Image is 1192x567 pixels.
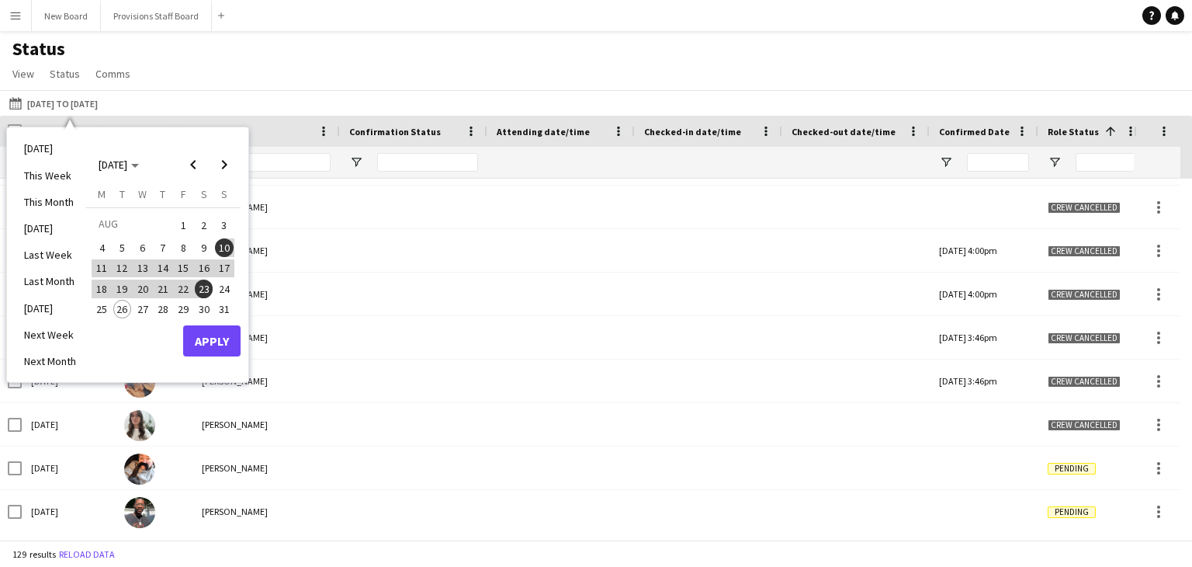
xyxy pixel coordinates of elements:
img: Donovan Campbell [124,497,155,528]
button: 19-08-2025 [112,279,132,299]
span: 6 [133,238,152,257]
span: 10 [215,238,234,257]
button: 29-08-2025 [173,299,193,319]
span: 24 [215,280,234,298]
span: 16 [195,259,213,278]
button: 22-08-2025 [173,279,193,299]
span: 18 [92,280,111,298]
span: 13 [133,259,152,278]
button: 03-08-2025 [214,214,234,238]
span: Confirmation Status [349,126,441,137]
span: 21 [154,280,172,298]
span: [PERSON_NAME] [202,462,268,474]
button: 10-08-2025 [214,238,234,258]
span: W [138,187,147,201]
span: Status [50,67,80,81]
span: 30 [195,300,213,318]
button: 27-08-2025 [133,299,153,319]
span: [PERSON_NAME] [202,419,268,430]
span: 15 [174,259,192,278]
button: 09-08-2025 [193,238,213,258]
li: Last Month [15,268,85,294]
span: Crew cancelled [1048,202,1121,214]
span: [PERSON_NAME] [202,506,268,517]
span: 8 [174,238,192,257]
button: 06-08-2025 [133,238,153,258]
input: Confirmation Status Filter Input [377,153,478,172]
button: 17-08-2025 [214,258,234,278]
button: Choose month and year [92,151,145,179]
button: 01-08-2025 [173,214,193,238]
span: 29 [174,300,192,318]
div: [DATE] [22,447,115,489]
li: Next Week [15,322,85,348]
span: Crew cancelled [1048,289,1121,301]
span: 14 [154,259,172,278]
div: [DATE] [22,403,115,446]
button: Reload data [56,546,118,563]
span: Pending [1048,463,1096,475]
span: 5 [113,238,132,257]
span: Photo [124,126,151,137]
span: 11 [92,259,111,278]
span: Checked-out date/time [792,126,896,137]
input: Confirmed Date Filter Input [967,153,1029,172]
span: Pending [1048,506,1096,518]
button: 31-08-2025 [214,299,234,319]
span: 17 [215,259,234,278]
button: 14-08-2025 [153,258,173,278]
span: S [201,187,207,201]
span: 22 [174,280,192,298]
span: 4 [92,238,111,257]
button: 07-08-2025 [153,238,173,258]
span: F [181,187,186,201]
span: 7 [154,238,172,257]
button: 02-08-2025 [193,214,213,238]
span: S [221,187,227,201]
div: [DATE] 4:00pm [930,229,1038,272]
a: Status [43,64,86,84]
button: 23-08-2025 [193,279,213,299]
div: [DATE] 3:46pm [930,316,1038,359]
span: Name [202,126,227,137]
button: Next month [209,149,240,180]
span: 19 [113,280,132,298]
span: Comms [95,67,130,81]
button: 21-08-2025 [153,279,173,299]
button: 24-08-2025 [214,279,234,299]
span: 9 [195,238,213,257]
button: Open Filter Menu [1048,155,1062,169]
span: 25 [92,300,111,318]
button: 12-08-2025 [112,258,132,278]
span: 28 [154,300,172,318]
span: 2 [195,214,213,236]
button: 15-08-2025 [173,258,193,278]
span: Checked-in date/time [644,126,741,137]
button: Apply [183,325,241,357]
img: Kate Levitt [124,410,155,441]
span: 12 [113,259,132,278]
span: Confirmed Date [939,126,1010,137]
a: Comms [89,64,137,84]
button: 25-08-2025 [92,299,112,319]
button: Open Filter Menu [939,155,953,169]
span: 27 [133,300,152,318]
span: M [98,187,106,201]
a: View [6,64,40,84]
button: New Board [32,1,101,31]
li: [DATE] [15,215,85,242]
li: This Month [15,189,85,215]
button: 11-08-2025 [92,258,112,278]
button: 16-08-2025 [193,258,213,278]
div: [DATE] 4:00pm [930,273,1038,315]
span: Crew cancelled [1048,245,1121,257]
button: Previous month [178,149,209,180]
input: Name Filter Input [230,153,331,172]
span: Date [31,126,53,137]
div: [DATE] [22,490,115,533]
span: 3 [215,214,234,236]
span: 31 [215,300,234,318]
span: Role Status [1048,126,1099,137]
span: T [120,187,125,201]
span: Attending date/time [497,126,590,137]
